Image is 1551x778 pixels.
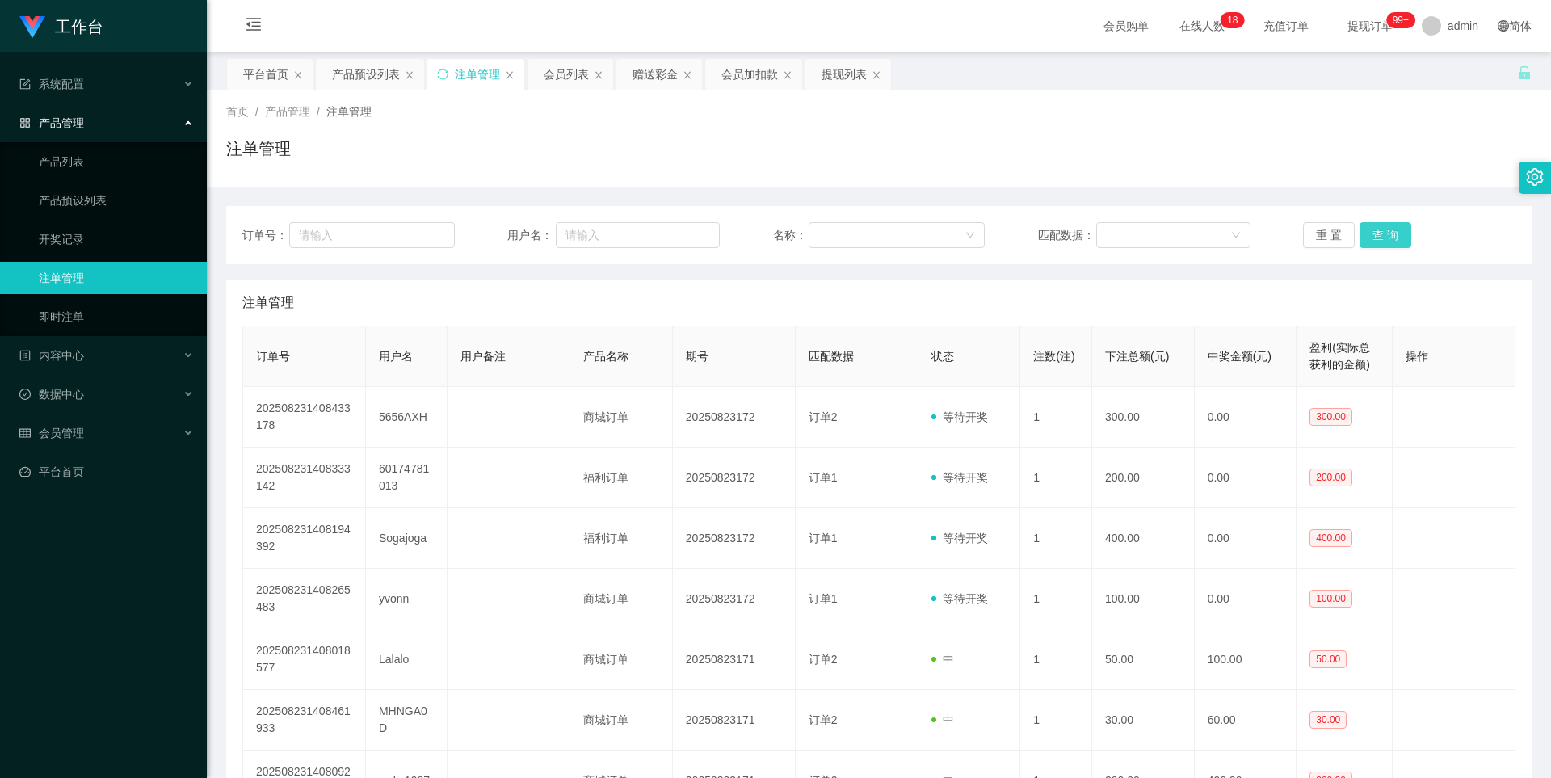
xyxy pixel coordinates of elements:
td: 0.00 [1195,448,1297,508]
td: 0.00 [1195,569,1297,629]
i: 图标: sync [437,69,448,80]
td: 20250823172 [673,448,796,508]
sup: 933 [1386,12,1415,28]
td: 50.00 [1092,629,1195,690]
span: / [255,105,258,118]
span: 等待开奖 [931,410,988,423]
span: 中奖金额(元) [1208,350,1271,363]
span: 等待开奖 [931,471,988,484]
i: 图标: global [1498,20,1509,32]
span: 300.00 [1309,408,1352,426]
td: 1 [1020,508,1092,569]
td: yvonn [366,569,448,629]
span: 50.00 [1309,650,1347,668]
span: 会员管理 [19,427,84,439]
td: 202508231408433178 [243,387,366,448]
i: 图标: form [19,78,31,90]
span: 订单2 [809,713,838,726]
i: 图标: check-circle-o [19,389,31,400]
span: 用户名： [507,227,556,244]
span: 订单1 [809,532,838,545]
a: 产品预设列表 [39,184,194,217]
i: 图标: close [872,70,881,80]
td: MHNGA0D [366,690,448,751]
span: 等待开奖 [931,532,988,545]
i: 图标: close [505,70,515,80]
span: 400.00 [1309,529,1352,547]
span: 在线人数 [1171,20,1233,32]
span: 订单号 [256,350,290,363]
td: Lalalo [366,629,448,690]
span: 匹配数据 [809,350,854,363]
i: 图标: down [1231,230,1241,242]
div: 注单管理 [455,59,500,90]
i: 图标: profile [19,350,31,361]
td: 1 [1020,387,1092,448]
span: 系统配置 [19,78,84,90]
span: 订单2 [809,653,838,666]
a: 工作台 [19,19,103,32]
span: 产品管理 [19,116,84,129]
td: 1 [1020,629,1092,690]
span: 订单1 [809,592,838,605]
span: 用户备注 [460,350,506,363]
span: 用户名 [379,350,413,363]
span: 注数(注) [1033,350,1074,363]
span: 产品管理 [265,105,310,118]
td: 20250823171 [673,690,796,751]
p: 1 [1227,12,1233,28]
td: 20250823172 [673,569,796,629]
td: 400.00 [1092,508,1195,569]
td: 1 [1020,448,1092,508]
div: 提现列表 [822,59,867,90]
span: 中 [931,653,954,666]
span: 充值订单 [1255,20,1317,32]
i: 图标: unlock [1517,65,1532,80]
span: 产品名称 [583,350,628,363]
span: 期号 [686,350,708,363]
td: 202508231408265483 [243,569,366,629]
p: 8 [1233,12,1238,28]
td: 商城订单 [570,387,673,448]
a: 注单管理 [39,262,194,294]
span: 注单管理 [326,105,372,118]
td: 202508231408461933 [243,690,366,751]
div: 会员加扣款 [721,59,778,90]
td: 202508231408333142 [243,448,366,508]
td: 60.00 [1195,690,1297,751]
span: 操作 [1406,350,1428,363]
td: 200.00 [1092,448,1195,508]
a: 即时注单 [39,301,194,333]
span: 提现订单 [1339,20,1401,32]
span: 订单1 [809,471,838,484]
span: 中 [931,713,954,726]
i: 图标: table [19,427,31,439]
span: 订单号： [242,227,289,244]
td: 商城订单 [570,629,673,690]
span: 数据中心 [19,388,84,401]
i: 图标: appstore-o [19,117,31,128]
a: 产品列表 [39,145,194,178]
span: 名称： [773,227,809,244]
span: 盈利(实际总获利的金额) [1309,341,1370,371]
i: 图标: close [405,70,414,80]
td: Sogajoga [366,508,448,569]
h1: 注单管理 [226,137,291,161]
td: 福利订单 [570,508,673,569]
td: 60174781013 [366,448,448,508]
button: 重 置 [1303,222,1355,248]
td: 1 [1020,569,1092,629]
td: 202508231408194392 [243,508,366,569]
td: 0.00 [1195,387,1297,448]
td: 福利订单 [570,448,673,508]
td: 0.00 [1195,508,1297,569]
sup: 18 [1221,12,1244,28]
i: 图标: menu-fold [226,1,281,53]
td: 5656AXH [366,387,448,448]
td: 20250823171 [673,629,796,690]
td: 商城订单 [570,690,673,751]
span: 匹配数据： [1038,227,1096,244]
div: 平台首页 [243,59,288,90]
a: 图标: dashboard平台首页 [19,456,194,488]
span: 200.00 [1309,469,1352,486]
